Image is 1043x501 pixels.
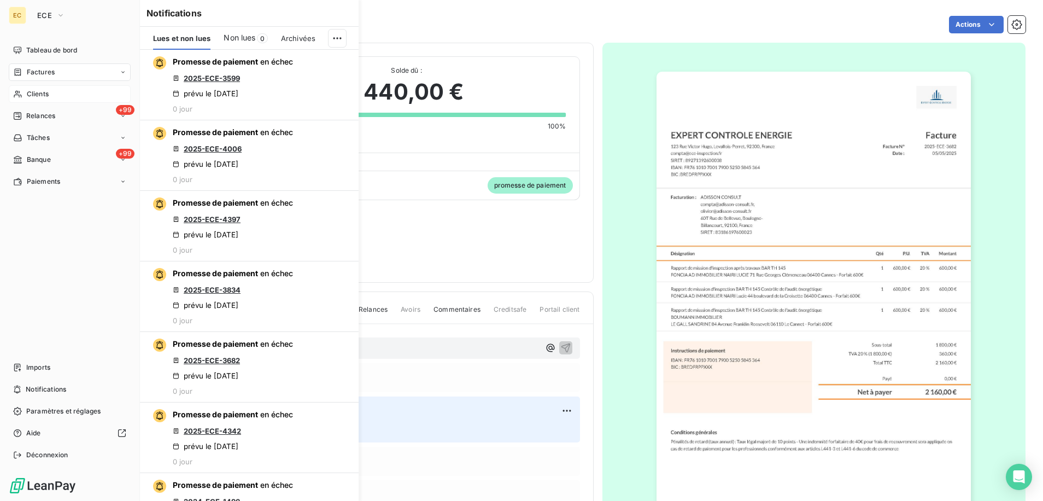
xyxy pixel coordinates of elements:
[184,144,242,153] a: 2025-ECE-4006
[548,121,566,131] span: 100%
[26,385,66,394] span: Notifications
[184,74,240,83] a: 2025-ECE-3599
[433,305,481,323] span: Commentaires
[540,305,579,323] span: Portail client
[116,149,134,159] span: +99
[9,477,77,494] img: Logo LeanPay
[173,269,258,278] span: Promesse de paiement
[247,66,566,75] span: Solde dû :
[488,177,573,194] span: promesse de paiement
[281,34,315,43] span: Archivées
[184,356,240,365] a: 2025-ECE-3682
[26,406,101,416] span: Paramètres et réglages
[173,246,192,254] span: 0 jour
[153,34,210,43] span: Lues et non lues
[349,75,464,108] span: 1 440,00 €
[184,286,241,294] a: 2025-ECE-3834
[359,305,388,323] span: Relances
[27,133,50,143] span: Tâches
[140,120,359,191] button: Promesse de paiement en échec2025-ECE-4006prévu le [DATE]0 jour
[184,215,241,224] a: 2025-ECE-4397
[173,127,258,137] span: Promesse de paiement
[260,57,293,66] span: en échec
[26,111,55,121] span: Relances
[260,198,293,207] span: en échec
[173,230,238,239] div: prévu le [DATE]
[37,11,52,20] span: ECE
[257,33,268,43] span: 0
[140,191,359,261] button: Promesse de paiement en échec2025-ECE-4397prévu le [DATE]0 jour
[27,89,49,99] span: Clients
[494,305,527,323] span: Creditsafe
[173,387,192,395] span: 0 jour
[173,198,258,207] span: Promesse de paiement
[173,175,192,184] span: 0 jour
[260,127,293,137] span: en échec
[173,57,258,66] span: Promesse de paiement
[27,67,55,77] span: Factures
[116,105,134,115] span: +99
[260,410,293,419] span: en échec
[173,339,258,348] span: Promesse de paiement
[173,160,238,168] div: prévu le [DATE]
[260,269,293,278] span: en échec
[26,363,50,372] span: Imports
[147,7,352,20] h6: Notifications
[173,410,258,419] span: Promesse de paiement
[173,89,238,98] div: prévu le [DATE]
[260,480,293,490] span: en échec
[26,428,41,438] span: Aide
[224,32,255,43] span: Non lues
[173,371,238,380] div: prévu le [DATE]
[27,155,51,165] span: Banque
[401,305,420,323] span: Avoirs
[1006,464,1032,490] div: Open Intercom Messenger
[173,442,238,451] div: prévu le [DATE]
[140,50,359,120] button: Promesse de paiement en échec2025-ECE-3599prévu le [DATE]0 jour
[173,301,238,310] div: prévu le [DATE]
[260,339,293,348] span: en échec
[173,480,258,490] span: Promesse de paiement
[9,424,131,442] a: Aide
[173,104,192,113] span: 0 jour
[949,16,1004,33] button: Actions
[140,261,359,332] button: Promesse de paiement en échec2025-ECE-3834prévu le [DATE]0 jour
[140,403,359,473] button: Promesse de paiement en échec2025-ECE-4342prévu le [DATE]0 jour
[140,332,359,403] button: Promesse de paiement en échec2025-ECE-3682prévu le [DATE]0 jour
[26,45,77,55] span: Tableau de bord
[27,177,60,187] span: Paiements
[173,457,192,466] span: 0 jour
[26,450,68,460] span: Déconnexion
[173,316,192,325] span: 0 jour
[184,427,241,435] a: 2025-ECE-4342
[9,7,26,24] div: EC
